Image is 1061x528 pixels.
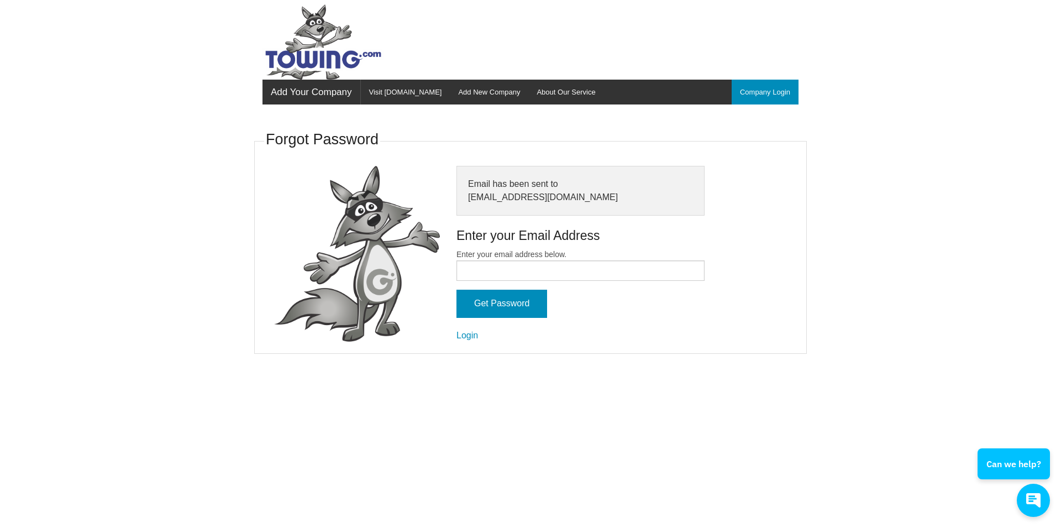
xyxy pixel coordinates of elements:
a: Login [456,331,478,340]
h3: Forgot Password [266,129,379,150]
label: Enter your email address below. [456,249,705,281]
iframe: Conversations [967,418,1061,528]
img: Towing.com Logo [262,4,384,80]
input: Get Password [456,290,547,318]
img: fox-Presenting.png [274,166,440,342]
a: Visit [DOMAIN_NAME] [361,80,450,104]
a: Add New Company [450,80,528,104]
div: Email has been sent to [EMAIL_ADDRESS][DOMAIN_NAME] [456,166,705,216]
a: Add Your Company [262,80,360,104]
h4: Enter your Email Address [456,227,705,244]
a: Company Login [732,80,799,104]
input: Enter your email address below. [456,260,705,281]
a: About Our Service [528,80,603,104]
